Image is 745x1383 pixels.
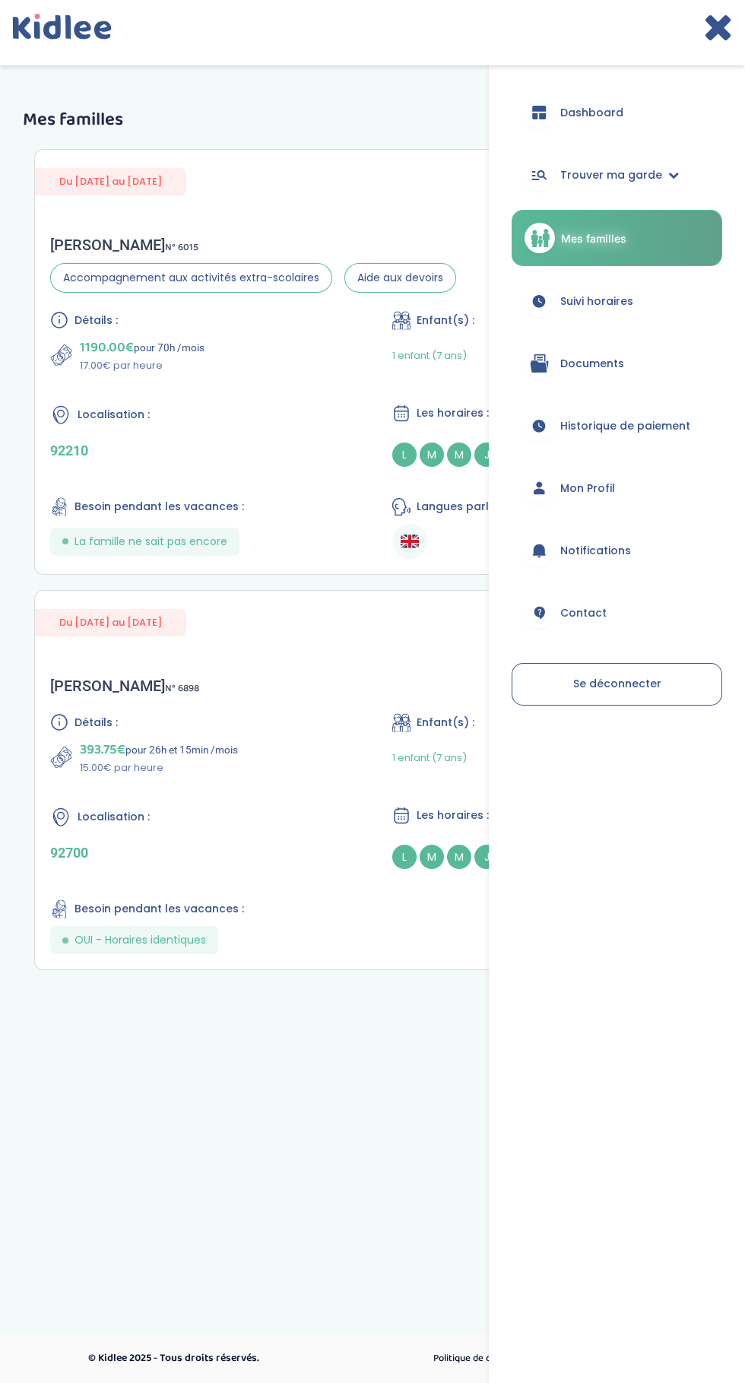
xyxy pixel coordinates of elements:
[78,809,150,825] span: Localisation :
[512,523,722,578] a: Notifications
[74,534,227,550] span: La famille ne sait pas encore
[392,442,417,467] span: L
[560,481,615,496] span: Mon Profil
[420,442,444,467] span: M
[50,236,456,254] div: [PERSON_NAME]
[50,442,353,458] p: 92210
[447,442,471,467] span: M
[74,499,244,515] span: Besoin pendant les vacances :
[474,845,499,869] span: J
[80,760,238,776] p: 15.00€ par heure
[392,750,467,765] span: 1 enfant (7 ans)
[74,715,118,731] span: Détails :
[392,348,467,363] span: 1 enfant (7 ans)
[512,461,722,515] a: Mon Profil
[417,499,514,515] span: Langues parlées :
[428,1349,554,1369] a: Politique de confidentialité
[561,230,626,246] span: Mes familles
[344,263,456,293] span: Aide aux devoirs
[50,263,332,293] span: Accompagnement aux activités extra-scolaires
[512,274,722,328] a: Suivi horaires
[560,543,631,559] span: Notifications
[78,407,150,423] span: Localisation :
[88,1350,382,1366] p: © Kidlee 2025 - Tous droits réservés.
[474,442,499,467] span: J
[560,167,662,183] span: Trouver ma garde
[512,147,722,202] a: Trouver ma garde
[512,336,722,391] a: Documents
[165,239,198,255] span: N° 6015
[560,605,607,621] span: Contact
[417,807,489,823] span: Les horaires :
[80,739,238,760] p: pour 26h et 15min /mois
[560,418,690,434] span: Historique de paiement
[560,105,623,121] span: Dashboard
[165,680,199,696] span: N° 6898
[417,312,474,328] span: Enfant(s) :
[392,845,417,869] span: L
[512,663,722,706] a: Se déconnecter
[35,609,186,636] span: Du [DATE] au [DATE]
[50,845,353,861] p: 92700
[560,293,633,309] span: Suivi horaires
[512,585,722,640] a: Contact
[417,715,474,731] span: Enfant(s) :
[512,85,722,140] a: Dashboard
[447,845,471,869] span: M
[74,901,244,917] span: Besoin pendant les vacances :
[417,405,489,421] span: Les horaires :
[74,932,206,948] span: OUI - Horaires identiques
[80,358,204,373] p: 17.00€ par heure
[74,312,118,328] span: Détails :
[512,398,722,453] a: Historique de paiement
[560,356,624,372] span: Documents
[50,677,199,695] div: [PERSON_NAME]
[401,532,419,550] img: Anglais
[573,676,661,691] span: Se déconnecter
[512,210,722,266] a: Mes familles
[23,110,722,130] h3: Mes familles
[420,845,444,869] span: M
[80,337,204,358] p: pour 70h /mois
[80,739,125,760] span: 393.75€
[35,168,186,195] span: Du [DATE] au [DATE]
[80,337,134,358] span: 1190.00€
